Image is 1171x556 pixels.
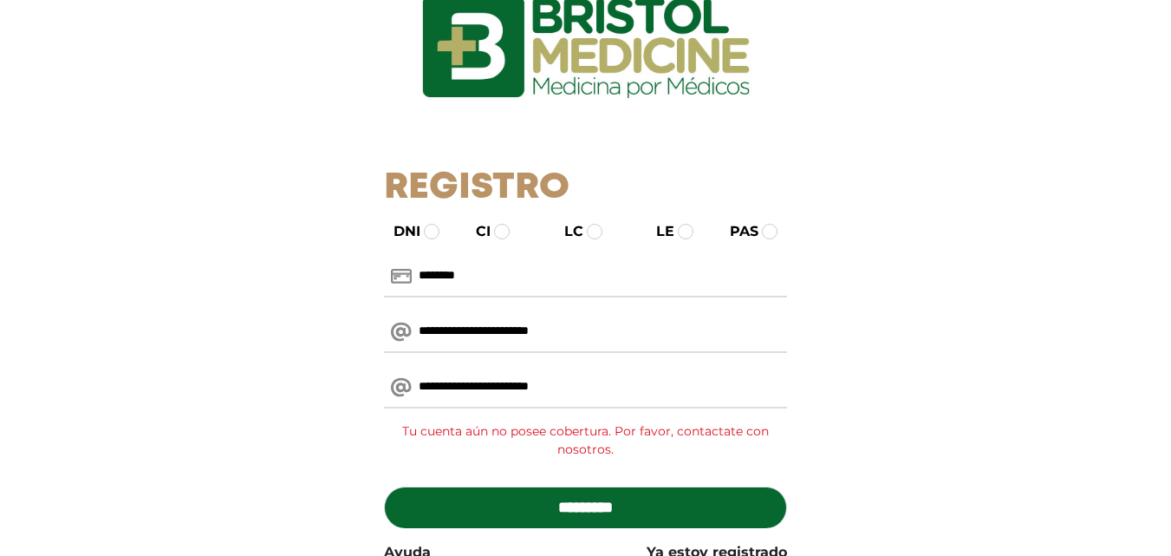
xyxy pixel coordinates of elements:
[378,221,420,242] label: DNI
[641,221,674,242] label: LE
[714,221,758,242] label: PAS
[549,221,583,242] label: LC
[384,167,787,210] h1: Registro
[460,221,491,242] label: CI
[385,415,786,466] div: Tu cuenta aún no posee cobertura. Por favor, contactate con nosotros.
